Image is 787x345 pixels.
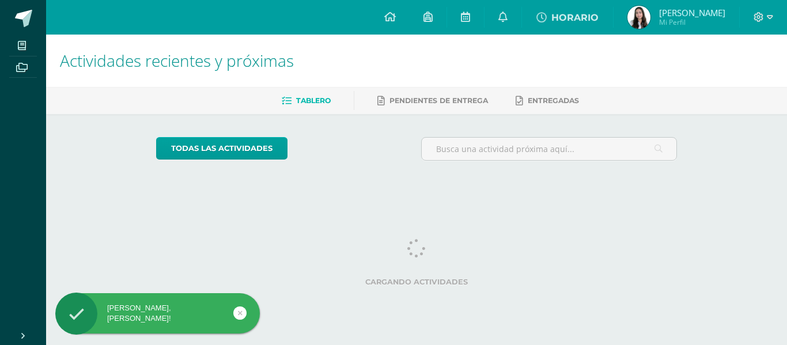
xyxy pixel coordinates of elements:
a: Pendientes de entrega [377,92,488,110]
span: HORARIO [551,12,599,23]
a: todas las Actividades [156,137,287,160]
div: [PERSON_NAME], [PERSON_NAME]! [55,303,260,324]
span: [PERSON_NAME] [659,7,725,18]
a: Entregadas [516,92,579,110]
label: Cargando actividades [156,278,678,286]
img: 2b32b25e3f4ab7c9469eee448578a84f.png [627,6,650,29]
span: Tablero [296,96,331,105]
span: Actividades recientes y próximas [60,50,294,71]
span: Entregadas [528,96,579,105]
span: Pendientes de entrega [389,96,488,105]
span: Mi Perfil [659,17,725,27]
a: Tablero [282,92,331,110]
input: Busca una actividad próxima aquí... [422,138,677,160]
